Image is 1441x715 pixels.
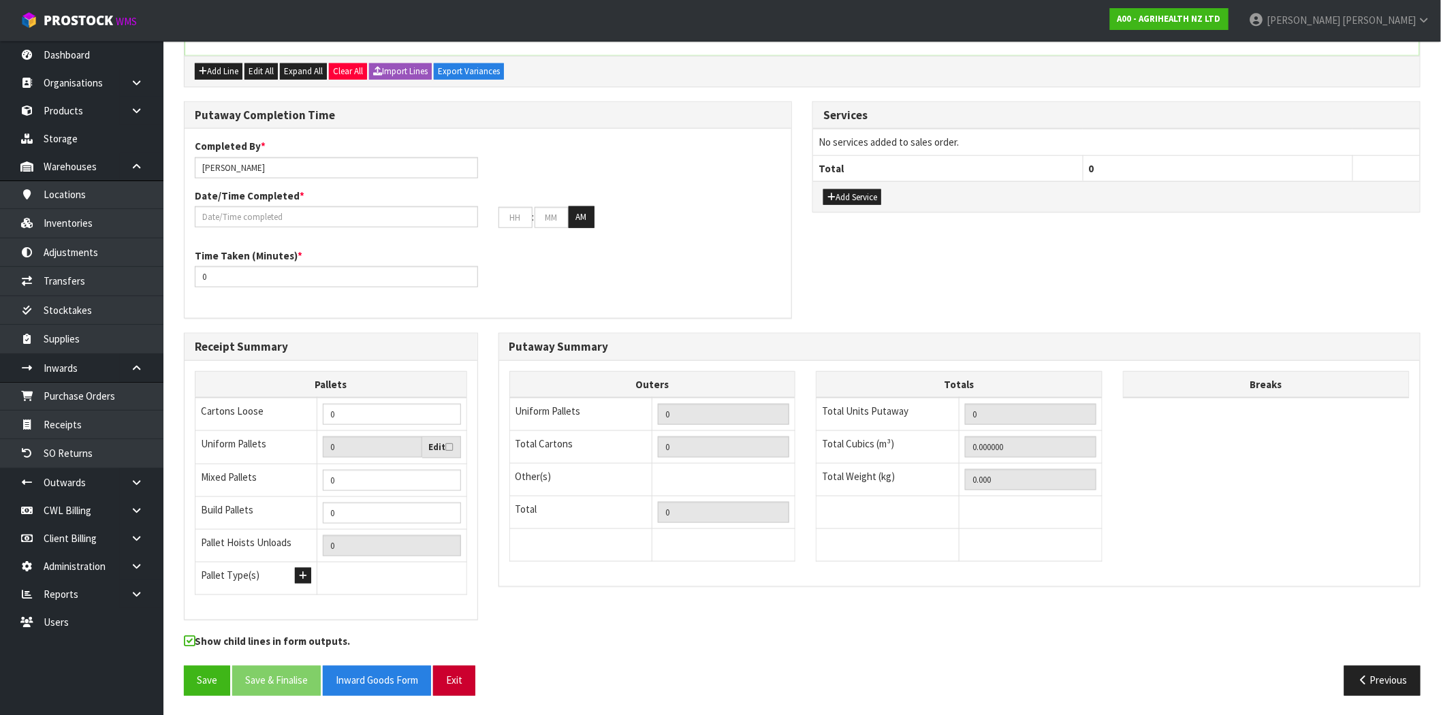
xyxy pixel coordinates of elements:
[195,189,304,203] label: Date/Time Completed
[284,65,323,77] span: Expand All
[184,666,230,695] button: Save
[817,398,960,431] td: Total Units Putaway
[817,464,960,496] td: Total Weight (kg)
[195,529,317,562] td: Pallet Hoists Unloads
[823,109,1410,122] h3: Services
[184,635,350,652] label: Show child lines in form outputs.
[509,464,652,496] td: Other(s)
[323,470,460,491] input: Manual
[323,535,460,556] input: UNIFORM P + MIXED P + BUILD P
[323,503,460,524] input: Manual
[1342,14,1416,27] span: [PERSON_NAME]
[569,206,595,228] button: AM
[813,129,1420,155] td: No services added to sales order.
[509,371,795,398] th: Outers
[823,189,881,206] button: Add Service
[195,398,317,431] td: Cartons Loose
[533,206,535,228] td: :
[195,206,478,227] input: Date/Time completed
[195,63,242,80] button: Add Line
[195,496,317,529] td: Build Pallets
[1110,8,1229,30] a: A00 - AGRIHEALTH NZ LTD
[509,398,652,431] td: Uniform Pallets
[195,139,266,153] label: Completed By
[195,266,478,287] input: Time Taken
[509,340,1410,353] h3: Putaway Summary
[509,431,652,464] td: Total Cartons
[1089,162,1094,175] span: 0
[195,562,317,594] td: Pallet Type(s)
[498,207,533,228] input: HH
[195,340,467,353] h3: Receipt Summary
[195,431,317,464] td: Uniform Pallets
[658,404,789,425] input: UNIFORM P LINES
[280,63,327,80] button: Expand All
[658,502,789,523] input: TOTAL PACKS
[535,207,569,228] input: MM
[433,666,475,695] button: Exit
[369,63,432,80] button: Import Lines
[323,436,422,458] input: Uniform Pallets
[1267,14,1340,27] span: [PERSON_NAME]
[434,63,504,80] button: Export Variances
[1118,13,1221,25] strong: A00 - AGRIHEALTH NZ LTD
[1124,371,1410,398] th: Breaks
[232,666,321,695] button: Save & Finalise
[323,404,460,425] input: Manual
[658,436,789,458] input: OUTERS TOTAL = CTN
[116,15,137,28] small: WMS
[509,496,652,529] td: Total
[323,666,431,695] button: Inward Goods Form
[44,12,113,29] span: ProStock
[817,431,960,464] td: Total Cubics (m³)
[195,464,317,496] td: Mixed Pallets
[244,63,278,80] button: Edit All
[817,371,1103,398] th: Totals
[329,63,367,80] button: Clear All
[1344,666,1421,695] button: Previous
[20,12,37,29] img: cube-alt.png
[195,109,781,122] h3: Putaway Completion Time
[195,371,467,398] th: Pallets
[813,155,1083,181] th: Total
[195,249,302,263] label: Time Taken (Minutes)
[429,441,454,454] label: Edit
